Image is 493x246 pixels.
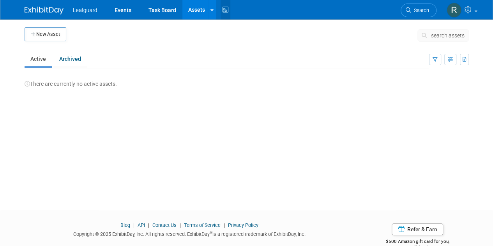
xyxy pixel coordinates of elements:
img: Robert Patterson [447,3,461,18]
a: Contact Us [152,222,177,228]
span: search assets [431,32,465,39]
span: Leafguard [73,7,97,13]
span: | [178,222,183,228]
span: | [222,222,227,228]
a: Privacy Policy [228,222,258,228]
a: Terms of Service [184,222,221,228]
button: search assets [417,29,469,42]
a: Refer & Earn [392,223,443,235]
a: API [138,222,145,228]
div: There are currently no active assets. [25,72,469,88]
img: ExhibitDay [25,7,64,14]
a: Archived [53,51,87,66]
button: New Asset [25,27,66,41]
a: Search [401,4,436,17]
span: | [146,222,151,228]
a: Blog [120,222,130,228]
div: Copyright © 2025 ExhibitDay, Inc. All rights reserved. ExhibitDay is a registered trademark of Ex... [25,229,355,238]
a: Active [25,51,52,66]
sup: ® [210,230,212,235]
span: Search [411,7,429,13]
span: | [131,222,136,228]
